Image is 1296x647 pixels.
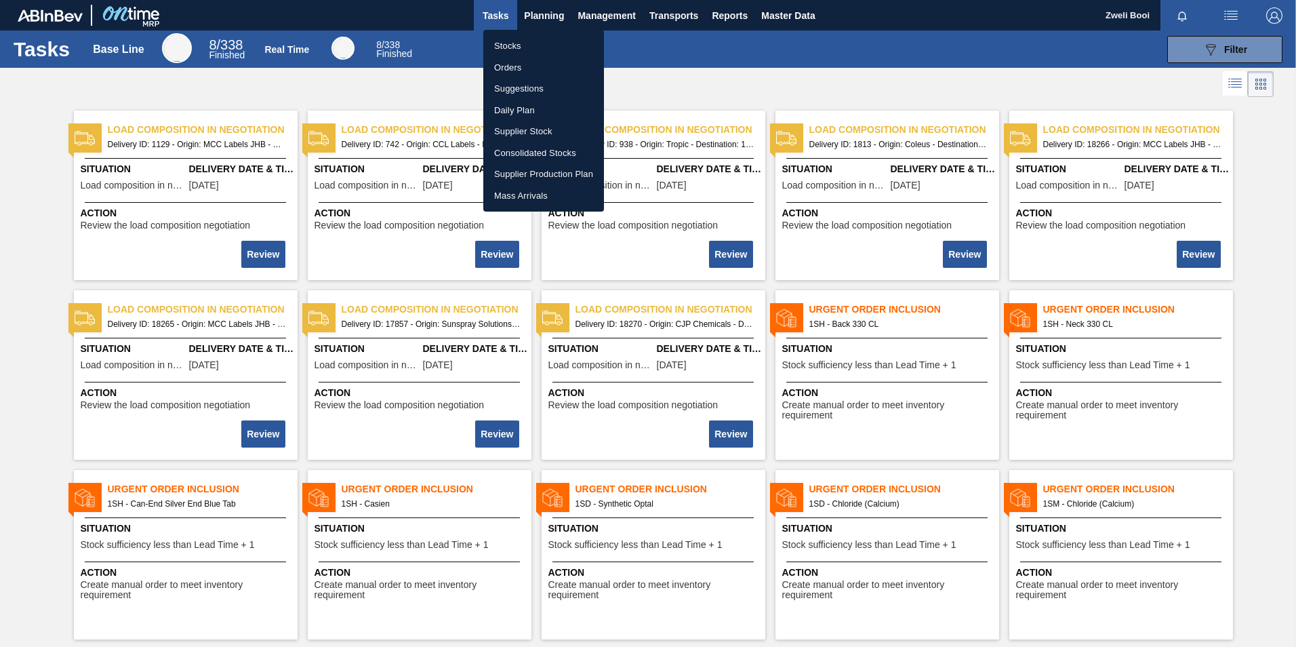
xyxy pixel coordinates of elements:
a: Mass Arrivals [483,185,604,207]
a: Stocks [483,35,604,57]
a: Supplier Production Plan [483,163,604,185]
a: Suggestions [483,78,604,100]
a: Supplier Stock [483,121,604,142]
a: Daily Plan [483,100,604,121]
a: Orders [483,57,604,79]
a: Consolidated Stocks [483,142,604,164]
